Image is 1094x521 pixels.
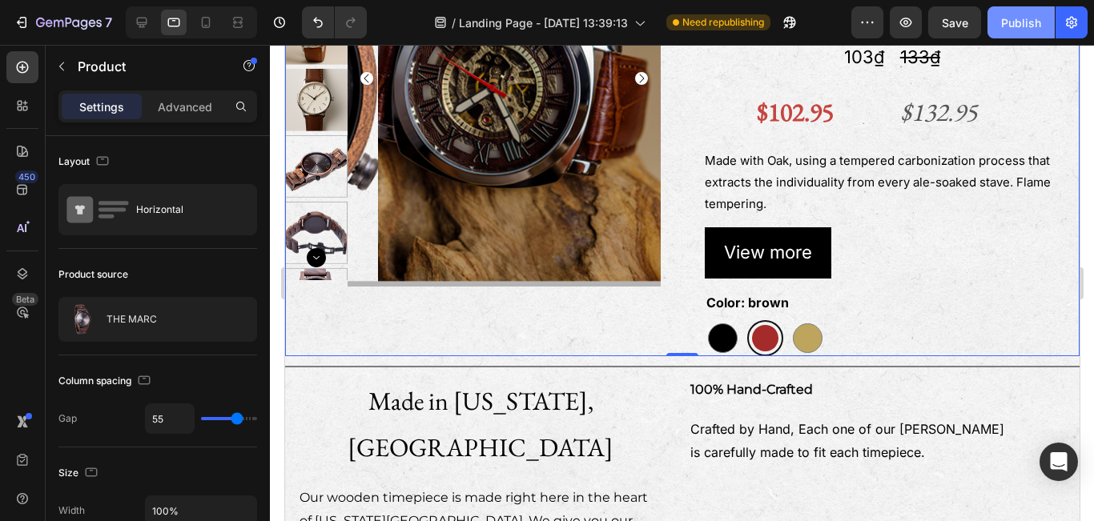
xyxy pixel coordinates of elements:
[58,151,112,173] div: Layout
[2,334,389,426] p: Made in [US_STATE], [GEOGRAPHIC_DATA]
[136,191,234,228] div: Horizontal
[420,246,505,269] legend: Color: brown
[107,314,157,325] p: THE MARC
[6,6,119,38] button: 7
[1001,14,1041,31] div: Publish
[285,45,1080,521] iframe: Design area
[405,373,722,419] p: Crafted by Hand, Each one of our [PERSON_NAME] is carefully made to fit each timepiece.
[452,14,456,31] span: /
[942,16,968,30] span: Save
[420,108,766,166] span: Made with Oak, using a tempered carbonization process that extracts the individuality from every ...
[58,371,154,392] div: Column spacing
[439,192,527,224] p: View more
[615,45,793,91] p: $132.95
[58,463,101,484] div: Size
[66,303,98,335] img: product feature img
[158,98,212,115] p: Advanced
[987,6,1055,38] button: Publish
[682,15,764,30] span: Need republishing
[15,170,38,183] div: 450
[105,13,112,32] p: 7
[58,267,128,282] div: Product source
[14,442,376,511] p: Our wooden timepiece is made right here in the heart of [US_STATE][GEOGRAPHIC_DATA]. We give you ...
[421,45,599,91] p: $102.95
[12,293,38,306] div: Beta
[302,6,367,38] div: Undo/Redo
[58,503,85,518] div: Width
[1040,443,1078,481] div: Open Intercom Messenger
[928,6,981,38] button: Save
[58,411,77,426] div: Gap
[405,334,793,357] p: 100% Hand-Crafted
[459,14,628,31] span: Landing Page - [DATE] 13:39:13
[79,98,124,115] p: Settings
[78,57,214,76] p: Product
[420,182,546,234] a: View more
[146,404,194,433] input: Auto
